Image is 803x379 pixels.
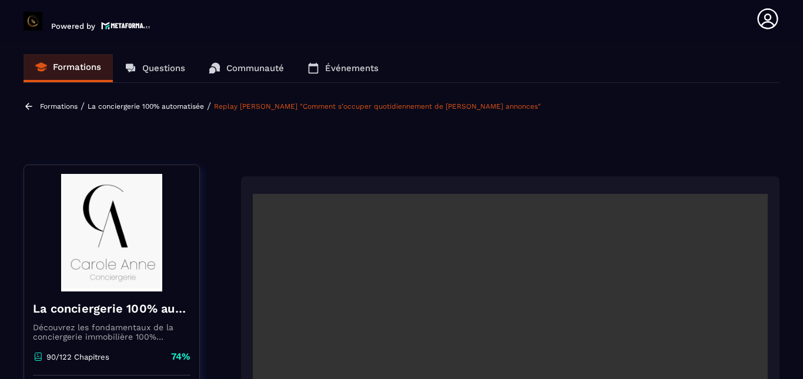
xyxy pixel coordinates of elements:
p: Questions [142,63,185,73]
span: / [207,100,211,112]
img: banner [33,174,190,291]
p: Découvrez les fondamentaux de la conciergerie immobilière 100% automatisée. Cette formation est c... [33,323,190,341]
a: Événements [296,54,390,82]
p: 90/122 Chapitres [46,353,109,361]
a: Formations [40,102,78,110]
a: Questions [113,54,197,82]
h4: La conciergerie 100% automatisée [33,300,190,317]
p: 74% [171,350,190,363]
img: logo [101,21,150,31]
p: Événements [325,63,379,73]
a: Formations [24,54,113,82]
img: logo-branding [24,12,42,31]
a: La conciergerie 100% automatisée [88,102,204,110]
a: Replay [PERSON_NAME] "Comment s’occuper quotidiennement de [PERSON_NAME] annonces" [214,102,541,110]
p: Formations [53,62,101,72]
p: Powered by [51,22,95,31]
span: / [81,100,85,112]
a: Communauté [197,54,296,82]
p: Communauté [226,63,284,73]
